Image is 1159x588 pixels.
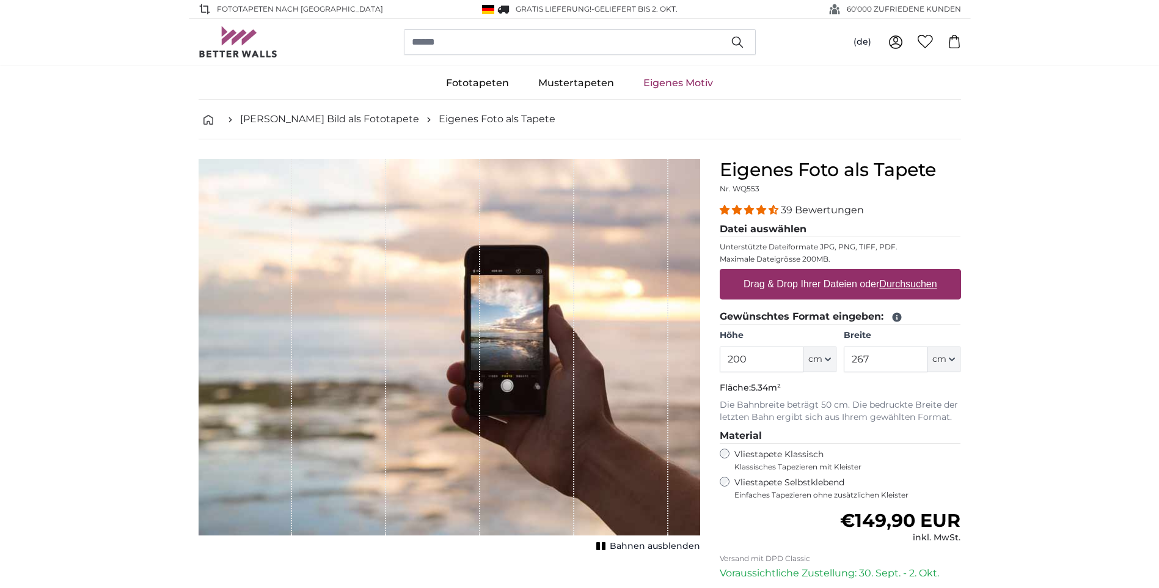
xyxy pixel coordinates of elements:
[610,540,700,553] span: Bahnen ausblenden
[720,254,961,264] p: Maximale Dateigrösse 200MB.
[720,382,961,394] p: Fläche:
[840,509,960,532] span: €149,90 EUR
[199,159,700,555] div: 1 of 1
[720,329,836,342] label: Höhe
[593,538,700,555] button: Bahnen ausblenden
[439,112,555,127] a: Eigenes Foto als Tapete
[199,100,961,139] nav: breadcrumbs
[808,353,822,366] span: cm
[879,279,937,289] u: Durchsuchen
[844,31,881,53] button: (de)
[844,329,960,342] label: Breite
[847,4,961,15] span: 60'000 ZUFRIEDENE KUNDEN
[734,490,961,500] span: Einfaches Tapezieren ohne zusätzlichen Kleister
[720,554,961,564] p: Versand mit DPD Classic
[629,67,728,99] a: Eigenes Motiv
[720,159,961,181] h1: Eigenes Foto als Tapete
[751,382,781,393] span: 5.34m²
[840,532,960,544] div: inkl. MwSt.
[720,204,781,216] span: 4.36 stars
[720,428,961,444] legend: Material
[199,26,278,57] img: Betterwalls
[217,4,383,15] span: Fototapeten nach [GEOGRAPHIC_DATA]
[516,4,591,13] span: GRATIS Lieferung!
[734,449,951,472] label: Vliestapete Klassisch
[240,112,419,127] a: [PERSON_NAME] Bild als Fototapete
[482,5,494,14] img: Deutschland
[734,462,951,472] span: Klassisches Tapezieren mit Kleister
[431,67,524,99] a: Fototapeten
[803,347,836,372] button: cm
[720,184,759,193] span: Nr. WQ553
[781,204,864,216] span: 39 Bewertungen
[734,477,961,500] label: Vliestapete Selbstklebend
[739,272,942,296] label: Drag & Drop Ihrer Dateien oder
[720,309,961,325] legend: Gewünschtes Format eingeben:
[720,399,961,424] p: Die Bahnbreite beträgt 50 cm. Die bedruckte Breite der letzten Bahn ergibt sich aus Ihrem gewählt...
[591,4,678,13] span: -
[720,242,961,252] p: Unterstützte Dateiformate JPG, PNG, TIFF, PDF.
[720,222,961,237] legend: Datei auswählen
[927,347,960,372] button: cm
[594,4,678,13] span: Geliefert bis 2. Okt.
[932,353,946,366] span: cm
[720,566,961,581] p: Voraussichtliche Zustellung: 30. Sept. - 2. Okt.
[524,67,629,99] a: Mustertapeten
